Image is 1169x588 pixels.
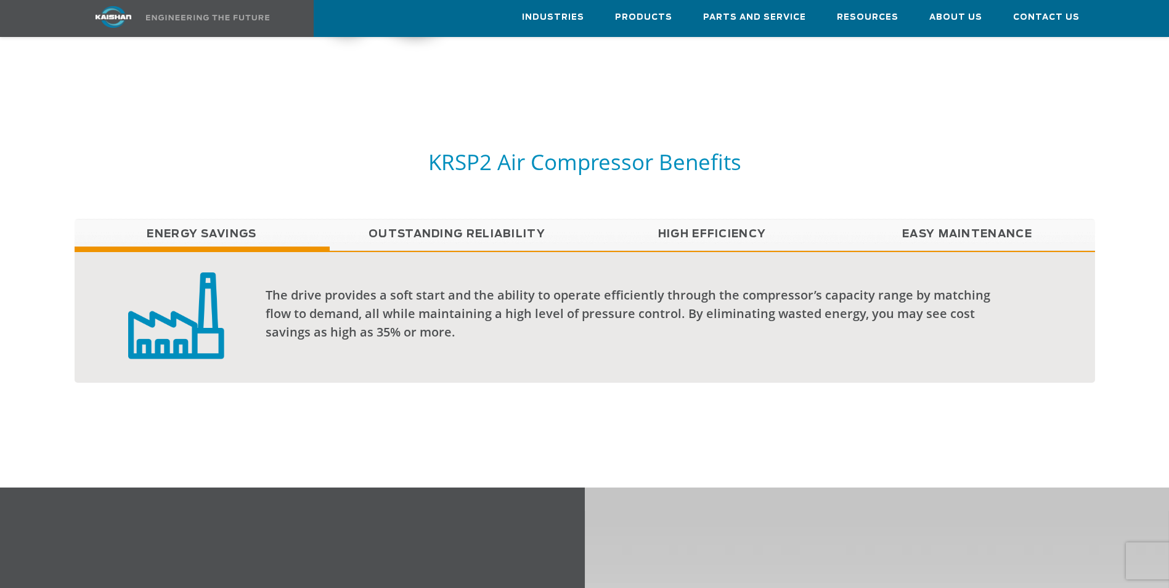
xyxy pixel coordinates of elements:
[522,10,584,25] span: Industries
[615,10,672,25] span: Products
[75,251,1095,383] div: Energy Savings
[929,1,982,34] a: About Us
[837,10,898,25] span: Resources
[703,10,806,25] span: Parts and Service
[837,1,898,34] a: Resources
[146,15,269,20] img: Engineering the future
[615,1,672,34] a: Products
[75,219,330,250] a: Energy Savings
[1013,10,1080,25] span: Contact Us
[330,219,585,250] a: Outstanding Reliability
[840,219,1095,250] a: Easy Maintenance
[1013,1,1080,34] a: Contact Us
[585,219,840,250] a: High Efficiency
[67,6,160,28] img: kaishan logo
[266,286,1012,341] div: The drive provides a soft start and the ability to operate efficiently through the compressor’s c...
[929,10,982,25] span: About Us
[522,1,584,34] a: Industries
[75,148,1095,176] h5: KRSP2 Air Compressor Benefits
[128,271,224,359] img: low capital investment badge
[703,1,806,34] a: Parts and Service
